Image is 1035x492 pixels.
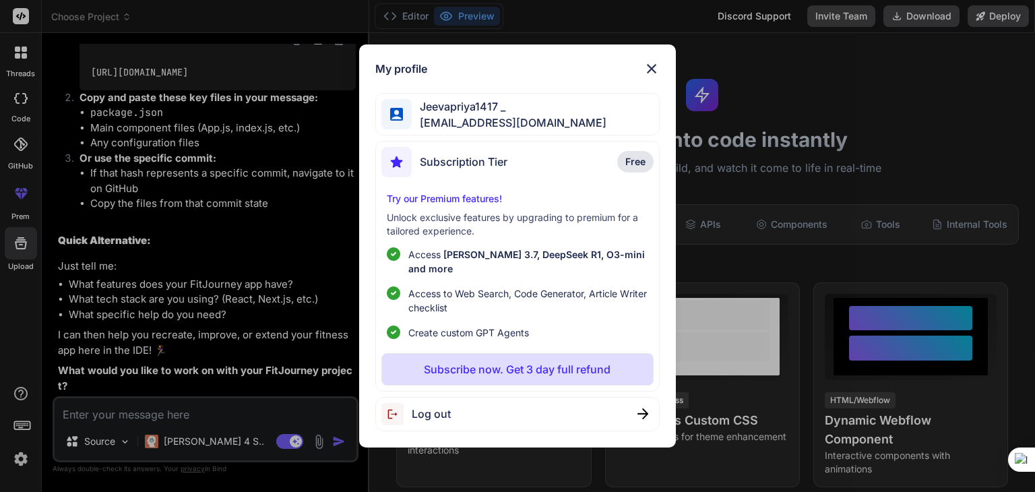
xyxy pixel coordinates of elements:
[387,286,400,300] img: checklist
[625,155,646,168] span: Free
[412,406,451,422] span: Log out
[381,353,653,386] button: Subscribe now. Get 3 day full refund
[387,192,648,206] p: Try our Premium features!
[381,403,412,425] img: logout
[381,147,412,177] img: subscription
[424,361,610,377] p: Subscribe now. Get 3 day full refund
[637,408,648,419] img: close
[408,326,529,340] span: Create custom GPT Agents
[412,115,606,131] span: [EMAIL_ADDRESS][DOMAIN_NAME]
[387,211,648,238] p: Unlock exclusive features by upgrading to premium for a tailored experience.
[375,61,427,77] h1: My profile
[408,247,648,276] p: Access
[408,249,645,274] span: [PERSON_NAME] 3.7, DeepSeek R1, O3-mini and more
[390,108,403,121] img: profile
[412,98,606,115] span: Jeevapriya1417 _
[387,247,400,261] img: checklist
[387,326,400,339] img: checklist
[644,61,660,77] img: close
[420,154,507,170] span: Subscription Tier
[408,286,648,315] span: Access to Web Search, Code Generator, Article Writer checklist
